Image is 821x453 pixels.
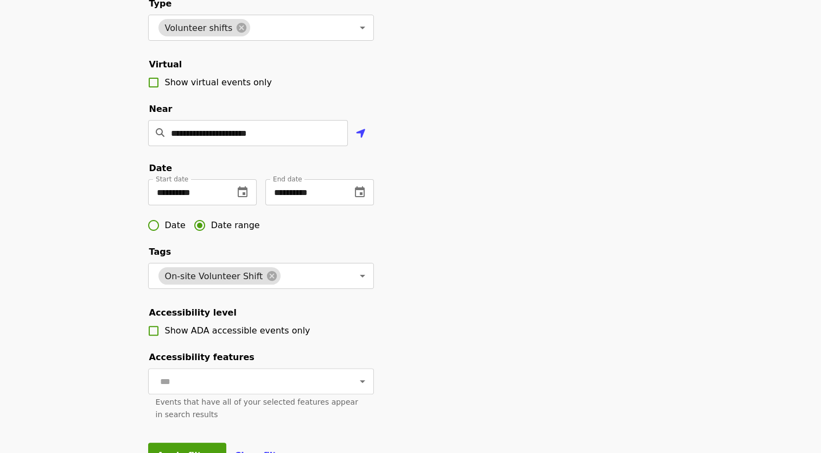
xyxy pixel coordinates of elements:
span: Events that have all of your selected features appear in search results [156,398,358,419]
span: Date [149,163,173,173]
i: search icon [156,128,164,138]
span: Near [149,104,173,114]
div: On-site Volunteer Shift [158,267,281,285]
button: Open [355,20,370,35]
span: End date [273,175,302,183]
div: Volunteer shifts [158,19,251,36]
span: On-site Volunteer Shift [158,271,270,281]
span: Start date [156,175,188,183]
input: Location [171,120,348,146]
i: location-arrow icon [356,127,366,140]
span: Show virtual events only [165,77,272,87]
span: Accessibility features [149,352,254,362]
button: Open [355,268,370,284]
span: Tags [149,247,171,257]
button: change date [230,179,256,205]
button: change date [347,179,373,205]
button: Use my location [348,121,374,147]
span: Virtual [149,59,182,70]
span: Volunteer shifts [158,23,239,33]
span: Date [165,219,186,232]
span: Show ADA accessible events only [165,325,310,336]
span: Accessibility level [149,307,237,318]
button: Open [355,374,370,389]
span: Date range [211,219,260,232]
